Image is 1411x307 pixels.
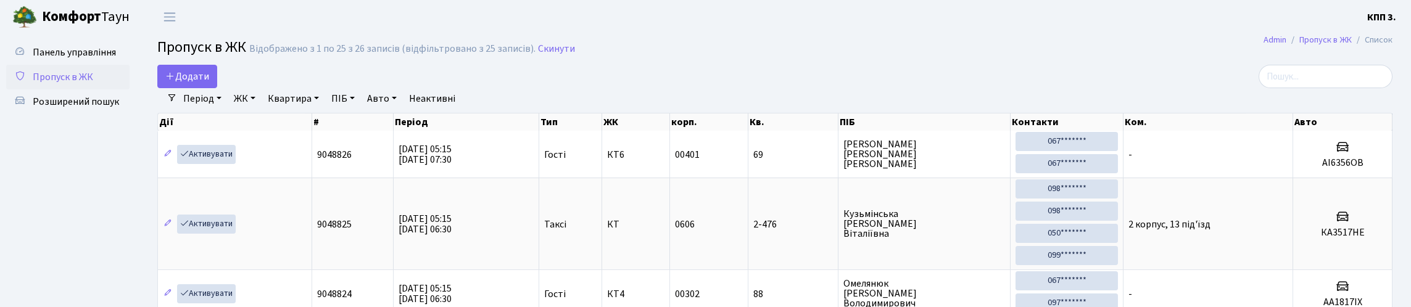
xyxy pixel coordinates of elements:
[675,148,700,162] span: 00401
[670,113,749,131] th: корп.
[33,95,119,108] span: Розширений пошук
[753,219,833,229] span: 2-476
[1367,10,1396,24] b: КПП 3.
[1128,148,1132,162] span: -
[675,287,700,301] span: 00302
[843,139,1005,169] span: [PERSON_NAME] [PERSON_NAME] [PERSON_NAME]
[1367,10,1396,25] a: КПП 3.
[394,113,539,131] th: Період
[177,215,236,234] a: Активувати
[157,65,217,88] a: Додати
[538,43,575,55] a: Скинути
[1245,27,1411,53] nav: breadcrumb
[249,43,536,55] div: Відображено з 1 по 25 з 26 записів (відфільтровано з 25 записів).
[33,70,93,84] span: Пропуск в ЖК
[229,88,260,109] a: ЖК
[42,7,130,28] span: Таун
[1011,113,1123,131] th: Контакти
[607,219,664,229] span: КТ
[312,113,394,131] th: #
[753,289,833,299] span: 88
[539,113,602,131] th: Тип
[326,88,360,109] a: ПІБ
[399,142,452,166] span: [DATE] 05:15 [DATE] 07:30
[178,88,226,109] a: Період
[317,218,352,231] span: 9048825
[317,148,352,162] span: 9048826
[1298,157,1387,169] h5: AI6356OB
[6,89,130,114] a: Розширений пошук
[1128,287,1132,301] span: -
[157,36,246,58] span: Пропуск в ЖК
[33,46,116,59] span: Панель управління
[602,113,670,131] th: ЖК
[544,150,566,160] span: Гості
[675,218,695,231] span: 0606
[1264,33,1286,46] a: Admin
[1298,227,1387,239] h5: КА3517НЕ
[154,7,185,27] button: Переключити навігацію
[6,65,130,89] a: Пропуск в ЖК
[1352,33,1392,47] li: Список
[544,289,566,299] span: Гості
[1299,33,1352,46] a: Пропуск в ЖК
[263,88,324,109] a: Квартира
[6,40,130,65] a: Панель управління
[317,287,352,301] span: 9048824
[838,113,1011,131] th: ПІБ
[404,88,460,109] a: Неактивні
[158,113,312,131] th: Дії
[748,113,838,131] th: Кв.
[42,7,101,27] b: Комфорт
[607,150,664,160] span: КТ6
[544,219,566,229] span: Таксі
[399,212,452,236] span: [DATE] 05:15 [DATE] 06:30
[1293,113,1392,131] th: Авто
[12,5,37,30] img: logo.png
[1259,65,1392,88] input: Пошук...
[607,289,664,299] span: КТ4
[177,145,236,164] a: Активувати
[165,70,209,83] span: Додати
[753,150,833,160] span: 69
[1128,218,1210,231] span: 2 корпус, 13 під'їзд
[177,284,236,303] a: Активувати
[843,209,1005,239] span: Кузьмінська [PERSON_NAME] Віталіївна
[1123,113,1293,131] th: Ком.
[362,88,402,109] a: Авто
[399,282,452,306] span: [DATE] 05:15 [DATE] 06:30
